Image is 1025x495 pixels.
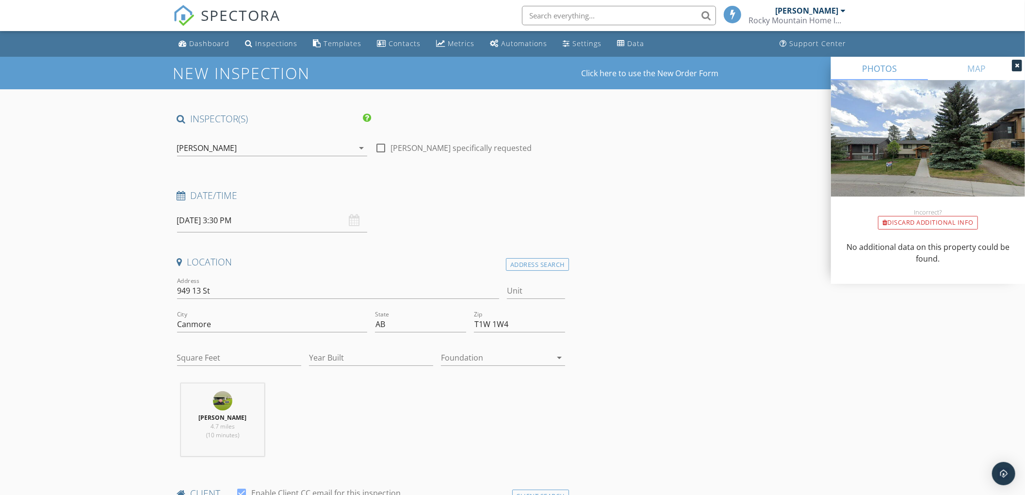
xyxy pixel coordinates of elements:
i: arrow_drop_down [356,142,367,154]
img: The Best Home Inspection Software - Spectora [173,5,195,26]
a: Templates [309,35,366,53]
div: Inspections [256,39,298,48]
a: Data [614,35,649,53]
div: Templates [324,39,362,48]
strong: [PERSON_NAME] [198,413,246,422]
div: Open Intercom Messenger [992,462,1015,485]
div: Discard Additional info [878,216,978,230]
div: Data [628,39,645,48]
h4: INSPECTOR(S) [177,113,371,125]
a: SPECTORA [173,13,281,33]
a: Inspections [242,35,302,53]
i: arrow_drop_down [553,352,565,363]
div: Settings [573,39,602,48]
span: 4.7 miles [211,422,235,430]
a: Contacts [374,35,425,53]
img: streetview [831,80,1025,220]
a: MAP [928,57,1025,80]
div: Address Search [506,258,569,271]
a: Automations (Basic) [487,35,552,53]
div: Contacts [389,39,421,48]
h1: New Inspection [173,65,388,82]
a: Click here to use the New Order Form [582,69,719,77]
h4: Location [177,256,566,268]
div: Metrics [448,39,475,48]
div: Incorrect? [831,208,1025,216]
a: Settings [559,35,606,53]
div: Rocky Mountain Home Inspections Ltd. [749,16,846,25]
div: Support Center [790,39,846,48]
p: No additional data on this property could be found. [843,241,1013,264]
a: Support Center [776,35,850,53]
h4: Date/Time [177,189,566,202]
span: (10 minutes) [206,431,239,439]
img: 71f9060511d54da6995150560476e23f.jpg [213,391,232,411]
div: Dashboard [190,39,230,48]
div: [PERSON_NAME] [776,6,839,16]
input: Search everything... [522,6,716,25]
label: [PERSON_NAME] specifically requested [390,143,532,153]
a: Dashboard [175,35,234,53]
div: [PERSON_NAME] [177,144,237,152]
a: PHOTOS [831,57,928,80]
div: Automations [502,39,548,48]
span: SPECTORA [201,5,281,25]
input: Select date [177,209,367,232]
a: Metrics [433,35,479,53]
